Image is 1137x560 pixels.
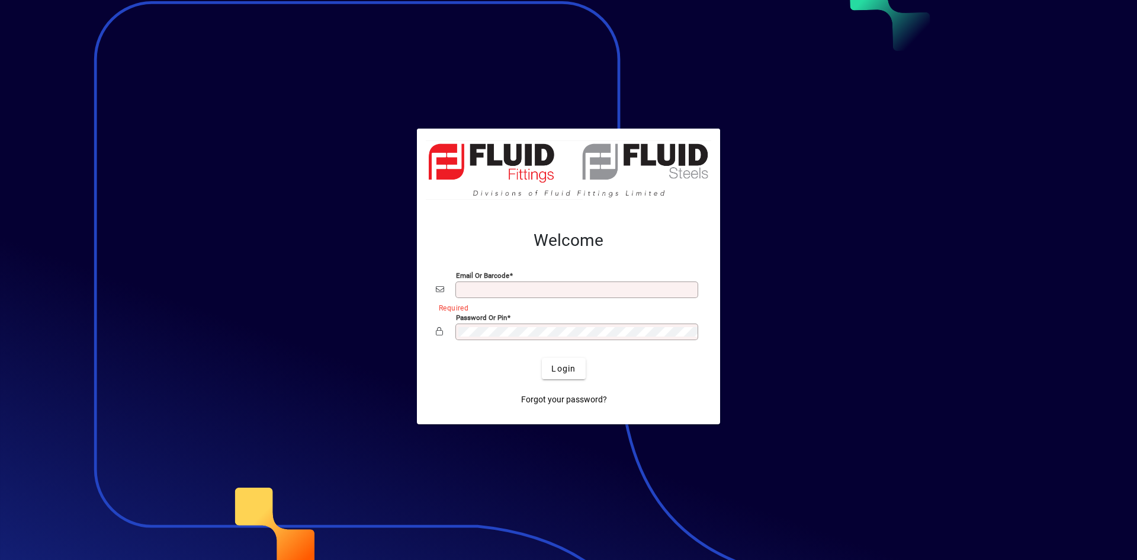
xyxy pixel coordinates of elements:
[436,231,701,251] h2: Welcome
[521,393,607,406] span: Forgot your password?
[551,363,576,375] span: Login
[456,313,507,322] mat-label: Password or Pin
[439,301,692,313] mat-error: Required
[516,389,612,410] a: Forgot your password?
[456,271,509,280] mat-label: Email or Barcode
[542,358,585,379] button: Login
